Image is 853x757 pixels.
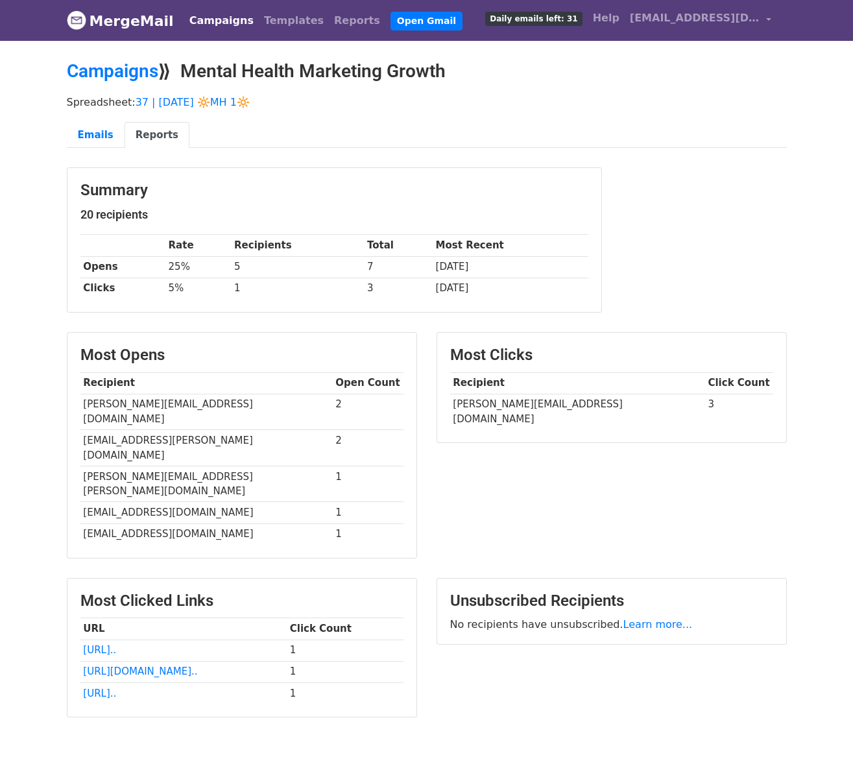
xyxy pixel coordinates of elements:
td: 5% [165,278,232,299]
a: Daily emails left: 31 [480,5,587,31]
th: Clicks [80,278,165,299]
th: Recipient [450,372,705,394]
a: [URL].. [83,688,116,699]
td: 1 [333,523,403,545]
td: 25% [165,256,232,278]
th: Most Recent [433,235,588,256]
img: MergeMail logo [67,10,86,30]
a: Reports [125,122,189,149]
a: Campaigns [184,8,259,34]
td: [DATE] [433,278,588,299]
td: 1 [333,466,403,502]
a: [URL].. [83,644,116,656]
td: 1 [287,682,403,704]
td: [PERSON_NAME][EMAIL_ADDRESS][DOMAIN_NAME] [80,394,333,430]
td: 1 [333,502,403,523]
h3: Unsubscribed Recipients [450,592,773,610]
td: 1 [287,640,403,661]
a: Learn more... [623,618,693,631]
a: 37 | [DATE] 🔆MH 1🔆 [136,96,250,108]
a: Templates [259,8,329,34]
th: Click Count [705,372,773,394]
a: MergeMail [67,7,174,34]
td: 3 [705,394,773,429]
th: Click Count [287,618,403,640]
h3: Summary [80,181,588,200]
h5: 20 recipients [80,208,588,222]
h3: Most Opens [80,346,403,365]
th: Recipient [80,372,333,394]
td: 3 [364,278,433,299]
p: No recipients have unsubscribed. [450,618,773,631]
th: Total [364,235,433,256]
td: 5 [231,256,364,278]
td: 7 [364,256,433,278]
td: [EMAIL_ADDRESS][PERSON_NAME][DOMAIN_NAME] [80,430,333,466]
td: [PERSON_NAME][EMAIL_ADDRESS][PERSON_NAME][DOMAIN_NAME] [80,466,333,502]
td: 1 [231,278,364,299]
a: Reports [329,8,385,34]
p: Spreadsheet: [67,95,787,109]
td: [EMAIL_ADDRESS][DOMAIN_NAME] [80,502,333,523]
td: 2 [333,430,403,466]
td: [PERSON_NAME][EMAIL_ADDRESS][DOMAIN_NAME] [450,394,705,429]
h2: ⟫ Mental Health Marketing Growth [67,60,787,82]
th: URL [80,618,287,640]
span: [EMAIL_ADDRESS][DOMAIN_NAME] [630,10,760,26]
a: Open Gmail [390,12,463,30]
a: [EMAIL_ADDRESS][DOMAIN_NAME] [625,5,776,36]
iframe: Chat Widget [788,695,853,757]
h3: Most Clicked Links [80,592,403,610]
a: [URL][DOMAIN_NAME].. [83,666,197,677]
td: 1 [287,661,403,682]
th: Opens [80,256,165,278]
td: [EMAIL_ADDRESS][DOMAIN_NAME] [80,523,333,545]
a: Help [588,5,625,31]
td: [DATE] [433,256,588,278]
a: Campaigns [67,60,158,82]
span: Daily emails left: 31 [485,12,582,26]
h3: Most Clicks [450,346,773,365]
th: Rate [165,235,232,256]
th: Recipients [231,235,364,256]
td: 2 [333,394,403,430]
th: Open Count [333,372,403,394]
a: Emails [67,122,125,149]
